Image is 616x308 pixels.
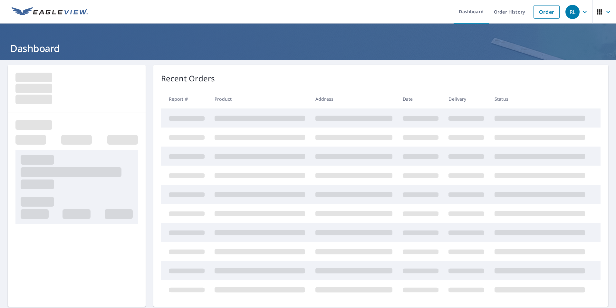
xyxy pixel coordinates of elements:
th: Delivery [443,89,489,108]
h1: Dashboard [8,42,608,55]
div: RL [565,5,580,19]
th: Product [209,89,310,108]
p: Recent Orders [161,73,215,84]
th: Report # [161,89,210,108]
img: EV Logo [12,7,88,17]
a: Order [534,5,560,19]
th: Status [489,89,590,108]
th: Date [398,89,444,108]
th: Address [310,89,398,108]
